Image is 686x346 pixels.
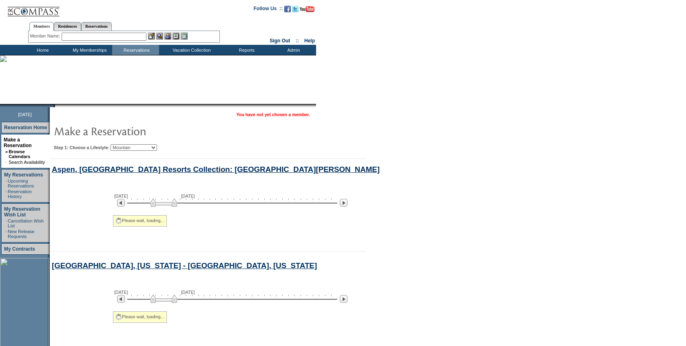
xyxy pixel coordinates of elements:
td: Admin [269,45,316,55]
span: [DATE] [114,194,128,198]
a: Reservations [81,22,112,31]
span: [DATE] [18,112,32,117]
a: My Reservations [4,172,43,178]
a: My Reservation Wish List [4,206,40,218]
a: Cancellation Wish List [8,218,44,228]
td: · [6,218,7,228]
img: View [156,33,163,40]
a: [GEOGRAPHIC_DATA], [US_STATE] - [GEOGRAPHIC_DATA], [US_STATE] [52,261,317,270]
a: Browse Calendars [9,149,30,159]
a: My Contracts [4,246,35,252]
div: Please wait, loading... [113,215,167,227]
td: Follow Us :: [254,5,283,15]
td: · [6,229,7,239]
a: Follow us on Twitter [292,8,299,13]
img: spinner2.gif [115,314,122,320]
span: [DATE] [181,194,195,198]
a: Upcoming Reservations [8,179,34,188]
a: Become our fan on Facebook [284,8,291,13]
b: » [5,149,8,154]
img: spinner2.gif [115,218,122,224]
img: Previous [117,199,125,207]
a: Aspen, [GEOGRAPHIC_DATA] Resorts Collection: [GEOGRAPHIC_DATA][PERSON_NAME] [52,165,380,174]
a: Sign Out [270,38,290,44]
img: pgTtlMakeReservation.gif [54,123,217,139]
a: Members [29,22,54,31]
a: Make a Reservation [4,137,32,148]
img: Subscribe to our YouTube Channel [300,6,314,12]
img: b_calculator.gif [181,33,188,40]
span: :: [296,38,299,44]
img: Become our fan on Facebook [284,6,291,12]
b: Step 1: Choose a Lifestyle: [54,145,109,150]
td: Reports [222,45,269,55]
td: · [6,189,7,199]
img: blank.gif [55,104,56,107]
td: Reservations [112,45,159,55]
a: Search Availability [9,160,45,165]
img: Impersonate [164,33,171,40]
td: Vacation Collection [159,45,222,55]
a: Subscribe to our YouTube Channel [300,8,314,13]
img: promoShadowLeftCorner.gif [52,104,55,107]
img: Follow us on Twitter [292,6,299,12]
img: Next [340,199,347,207]
td: · [6,179,7,188]
td: Home [18,45,65,55]
a: New Release Requests [8,229,34,239]
a: Reservation Home [4,125,47,130]
img: Next [340,295,347,303]
img: b_edit.gif [148,33,155,40]
img: Previous [117,295,125,303]
td: My Memberships [65,45,112,55]
img: Reservations [173,33,179,40]
span: [DATE] [114,290,128,295]
td: · [5,160,8,165]
a: Reservation History [8,189,32,199]
a: Help [304,38,315,44]
span: [DATE] [181,290,195,295]
div: Please wait, loading... [113,311,167,323]
a: Residences [54,22,81,31]
div: Member Name: [30,33,62,40]
span: You have not yet chosen a member. [237,112,310,117]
